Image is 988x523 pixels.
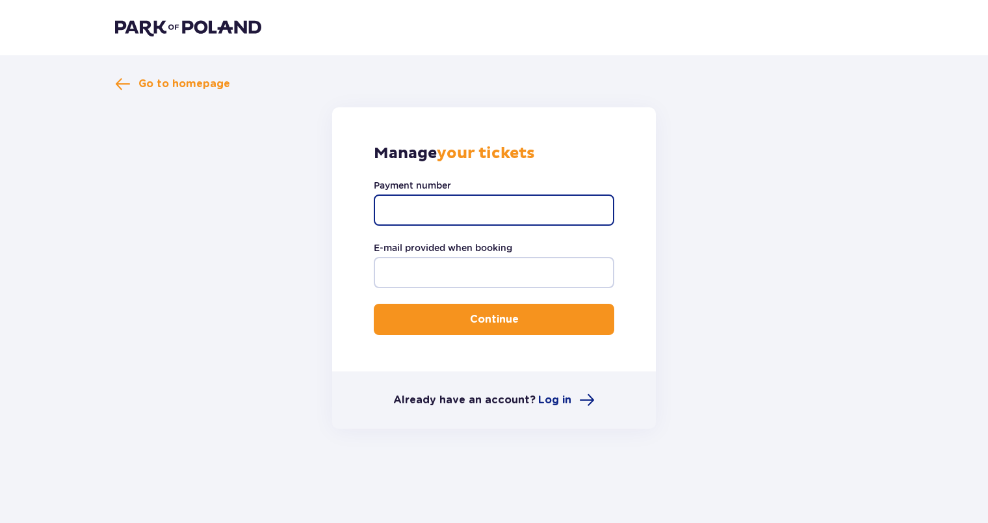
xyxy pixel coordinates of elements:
span: Log in [538,393,571,407]
button: Continue [374,304,614,335]
p: Continue [470,312,519,327]
p: Manage [374,144,535,163]
a: Log in [538,392,595,408]
label: Payment number [374,179,451,192]
label: E-mail provided when booking [374,241,512,254]
img: Park of Poland logo [115,18,261,36]
strong: your tickets [437,144,535,163]
p: Already have an account? [393,393,536,407]
a: Go to homepage [115,76,230,92]
span: Go to homepage [138,77,230,91]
